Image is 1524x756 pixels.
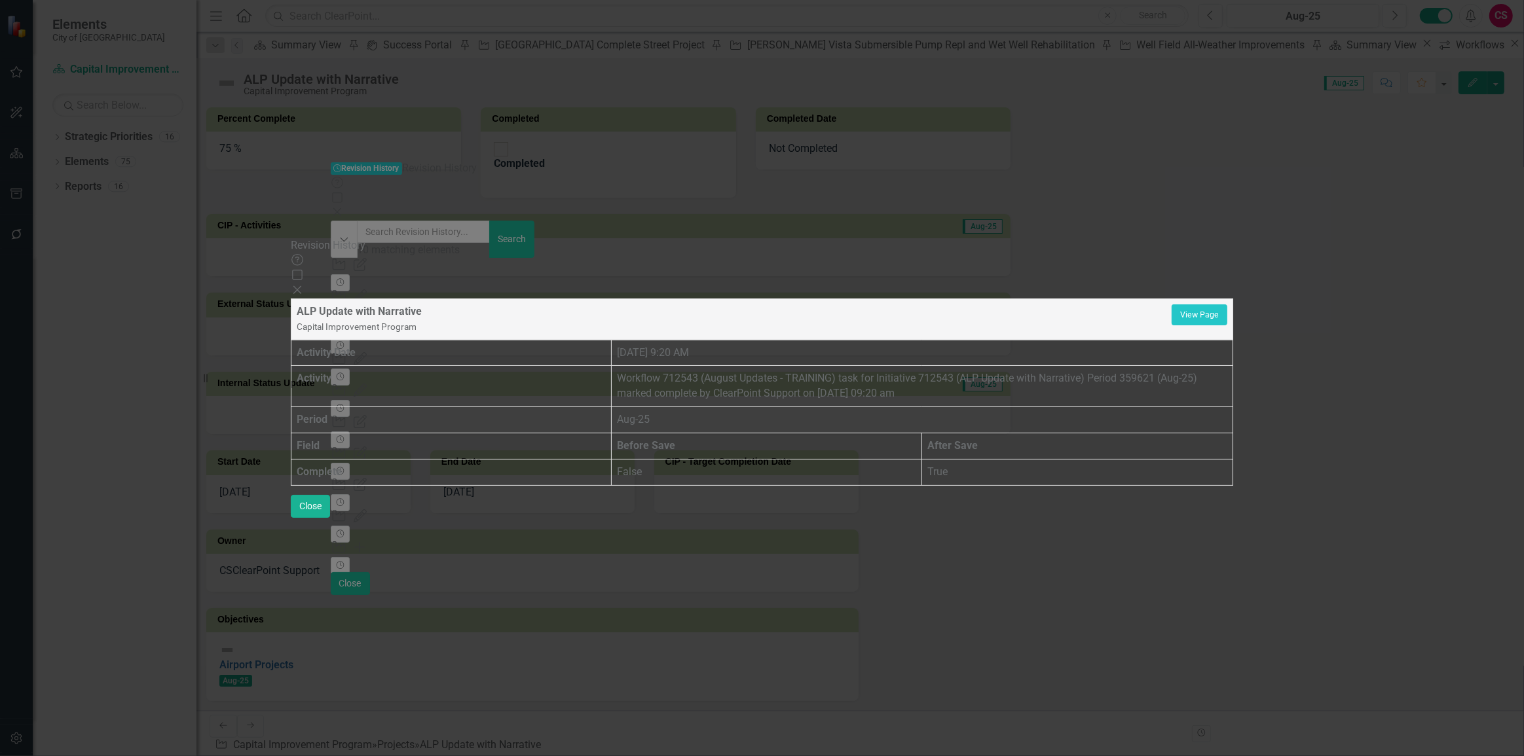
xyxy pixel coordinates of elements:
td: True [922,459,1233,485]
th: After Save [922,433,1233,459]
td: Workflow 712543 (August Updates - TRAINING) task for Initiative 712543 (ALP Update with Narrative... [611,366,1233,407]
th: Before Save [611,433,922,459]
td: [DATE] 9:20 AM [611,340,1233,366]
small: Capital Improvement Program [297,321,417,332]
th: Period [291,407,612,433]
button: Close [291,495,330,518]
th: Field [291,433,612,459]
span: Revision History [291,239,365,251]
a: View Page [1172,304,1227,325]
th: Complete [291,459,612,485]
th: Activity Date [291,340,612,366]
div: ALP Update with Narrative [297,304,1172,334]
td: Aug-25 [611,407,1233,433]
td: False [611,459,922,485]
th: Activity [291,366,612,407]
